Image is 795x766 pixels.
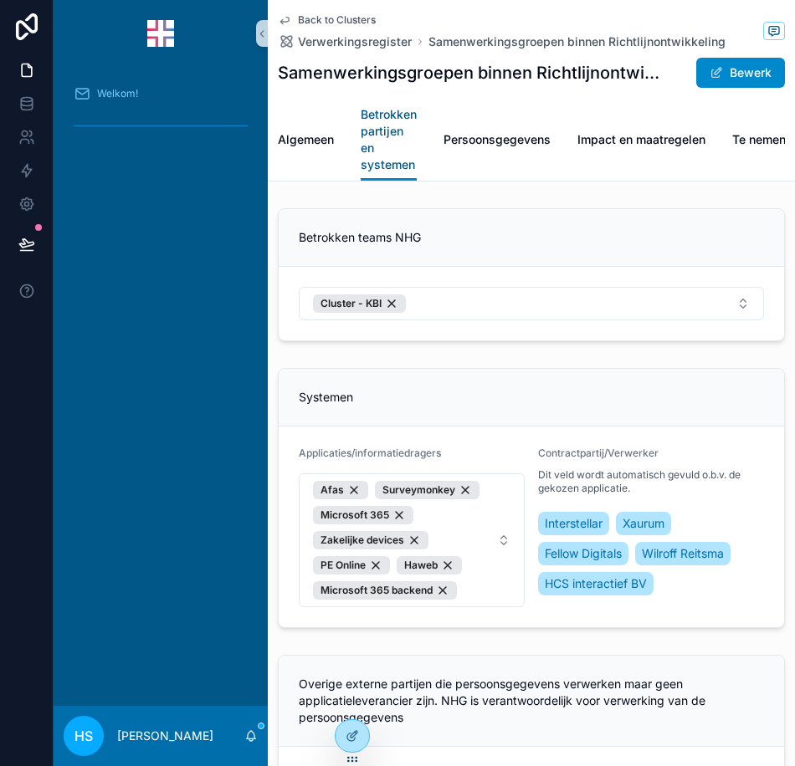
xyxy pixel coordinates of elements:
span: Betrokken teams NHG [299,230,421,244]
span: Back to Clusters [298,13,376,27]
span: Welkom! [97,87,138,100]
h1: Samenwerkingsgroepen binnen Richtlijnontwikkeling [278,61,659,84]
span: HS [74,726,93,746]
span: Microsoft 365 [321,508,389,522]
span: Zakelijke devices [321,534,404,547]
span: Wilroff Reitsma [642,545,724,562]
span: Dit veld wordt automatisch gevuld o.b.v. de gekozen applicatie. [538,468,764,495]
span: Afas [321,483,344,497]
button: Unselect 47 [313,531,428,549]
button: Unselect 19 [375,481,480,499]
button: Unselect 45 [313,481,368,499]
span: Cluster - KBI [321,297,382,310]
p: [PERSON_NAME] [117,728,213,744]
span: Verwerkingsregister [298,33,412,50]
button: Unselect 78 [313,581,457,600]
a: Persoonsgegevens [444,125,551,158]
button: Unselect 63 [313,556,390,574]
button: Bewerk [696,58,785,88]
span: Systemen [299,390,353,404]
a: Fellow Digitals [538,542,628,565]
a: Betrokken partijen en systemen [361,100,417,181]
span: Persoonsgegevens [444,131,551,148]
span: Surveymonkey [382,483,455,497]
span: Betrokken partijen en systemen [361,106,417,173]
a: Xaurum [616,512,671,535]
a: Interstellar [538,512,609,535]
span: PE Online [321,559,366,572]
a: Back to Clusters [278,13,376,27]
span: Impact en maatregelen [577,131,705,148]
img: App logo [147,20,174,47]
a: Algemeen [278,125,334,158]
span: Interstellar [545,515,603,532]
span: Algemeen [278,131,334,148]
span: Overige externe partijen die persoonsgegevens verwerken maar geen applicatieleverancier zijn. NHG... [299,677,705,724]
button: Select Button [299,473,525,607]
a: Samenwerkingsgroepen binnen Richtlijnontwikkeling [428,33,726,50]
button: Select Button [299,287,764,320]
a: Wilroff Reitsma [635,542,731,565]
span: Fellow Digitals [545,545,622,562]
span: Applicaties/informatiedragers [299,447,441,459]
button: Unselect 8 [313,506,413,524]
a: Verwerkingsregister [278,33,412,50]
a: Welkom! [64,79,258,109]
span: Contractpartij/Verwerker [538,447,659,459]
a: Impact en maatregelen [577,125,705,158]
span: HCS interactief BV [545,575,647,592]
div: scrollable content [54,67,268,161]
button: Unselect 58 [397,556,462,574]
span: Xaurum [623,515,664,532]
span: Microsoft 365 backend [321,584,433,597]
button: Unselect 5 [313,294,406,313]
a: HCS interactief BV [538,572,654,595]
span: Haweb [404,559,438,572]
